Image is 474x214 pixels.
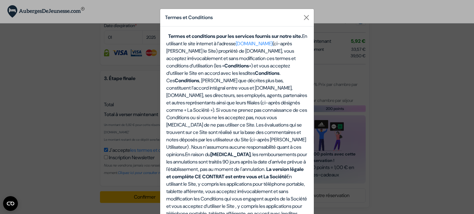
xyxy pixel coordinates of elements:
b: Termes et conditions pour les services fournis sur notre site. [168,33,302,39]
b: Conditions [175,77,199,84]
a: [DOMAIN_NAME] [236,40,272,47]
span: En raison du , les remboursements pour les annulations sont traités 90 jours après la date d'arri... [166,151,307,172]
h5: Termes et Conditions [165,14,213,21]
b: Conditions [224,63,249,69]
strong: [MEDICAL_DATA] [210,151,251,158]
button: Ouvrir le widget CMP [3,196,18,211]
b: CE CONTRAT est entre vous et La Société [195,173,287,180]
b: Conditions [255,70,280,76]
button: Close [301,13,311,22]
